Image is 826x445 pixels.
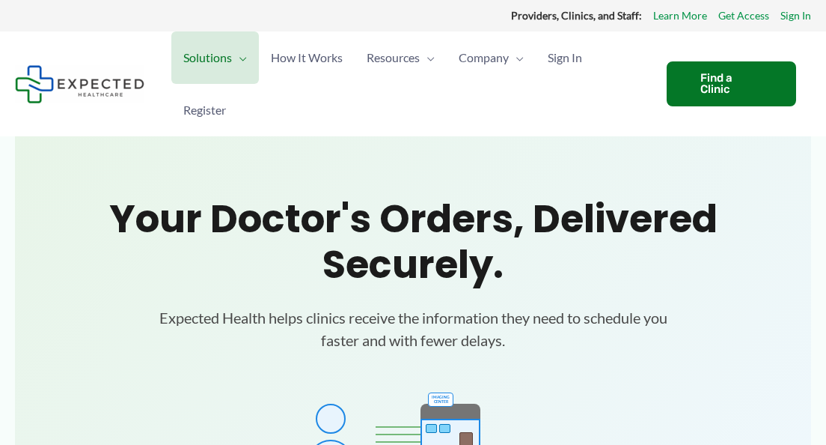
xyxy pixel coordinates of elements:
div: CENTER [432,400,450,404]
nav: Primary Site Navigation [171,31,652,136]
span: Company [459,31,509,84]
a: Learn More [653,6,707,25]
a: ResourcesMenu Toggle [355,31,447,84]
span: Resources [367,31,420,84]
span: How It Works [271,31,343,84]
span: Menu Toggle [509,31,524,84]
span: Menu Toggle [420,31,435,84]
a: Find a Clinic [667,61,796,106]
span: Solutions [183,31,232,84]
a: Register [171,84,238,136]
span: Sign In [548,31,582,84]
a: Sign In [536,31,594,84]
span: Menu Toggle [232,31,247,84]
div: IMAGING [432,396,450,399]
img: Expected Healthcare Logo - side, dark font, small [15,65,144,103]
a: Sign In [780,6,811,25]
a: Get Access [718,6,769,25]
strong: Providers, Clinics, and Staff: [511,9,642,22]
a: SolutionsMenu Toggle [171,31,259,84]
a: How It Works [259,31,355,84]
p: Expected Health helps clinics receive the information they need to schedule you faster and with f... [151,306,675,351]
a: CompanyMenu Toggle [447,31,536,84]
span: Register [183,84,226,136]
h1: Your doctor's orders, delivered securely. [45,196,781,288]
